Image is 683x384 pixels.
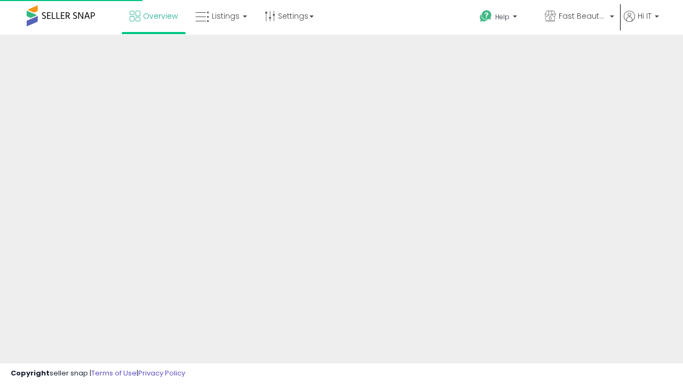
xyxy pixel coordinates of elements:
strong: Copyright [11,368,50,378]
a: Hi IT [624,11,659,35]
a: Terms of Use [91,368,137,378]
span: Hi IT [638,11,652,21]
div: seller snap | | [11,369,185,379]
a: Help [471,2,535,35]
i: Get Help [479,10,493,23]
span: Overview [143,11,178,21]
a: Privacy Policy [138,368,185,378]
span: Help [495,12,510,21]
span: Fast Beauty ([GEOGRAPHIC_DATA]) [559,11,607,21]
span: Listings [212,11,240,21]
